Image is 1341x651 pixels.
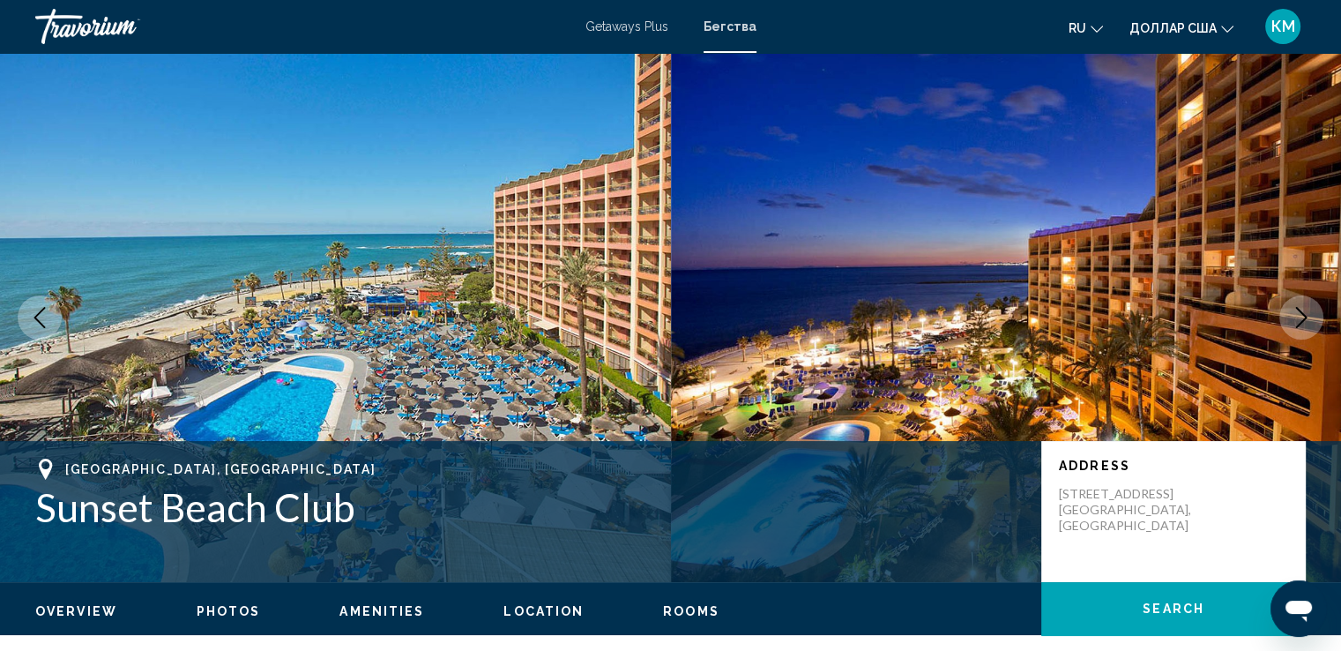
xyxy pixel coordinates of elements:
[1059,486,1200,534] p: [STREET_ADDRESS] [GEOGRAPHIC_DATA], [GEOGRAPHIC_DATA]
[197,603,261,619] button: Photos
[65,462,376,476] span: [GEOGRAPHIC_DATA], [GEOGRAPHIC_DATA]
[35,604,117,618] span: Overview
[339,603,424,619] button: Amenities
[1260,8,1306,45] button: Меню пользователя
[663,603,719,619] button: Rooms
[663,604,719,618] span: Rooms
[1279,296,1323,340] button: Next image
[1270,580,1327,637] iframe: Кнопка для запуска будет доступна
[1059,459,1288,473] p: Address
[503,603,584,619] button: Location
[1041,582,1306,635] button: Search
[1069,15,1103,41] button: Изменить язык
[18,296,62,340] button: Previous image
[1271,17,1295,35] font: КМ
[585,19,668,34] a: Getaways Plus
[503,604,584,618] span: Location
[35,603,117,619] button: Overview
[704,19,756,34] a: Бегства
[1069,21,1086,35] font: ru
[1129,21,1217,35] font: доллар США
[1129,15,1233,41] button: Изменить валюту
[35,9,568,44] a: Травориум
[339,604,424,618] span: Amenities
[197,604,261,618] span: Photos
[35,484,1024,530] h1: Sunset Beach Club
[1143,602,1204,617] span: Search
